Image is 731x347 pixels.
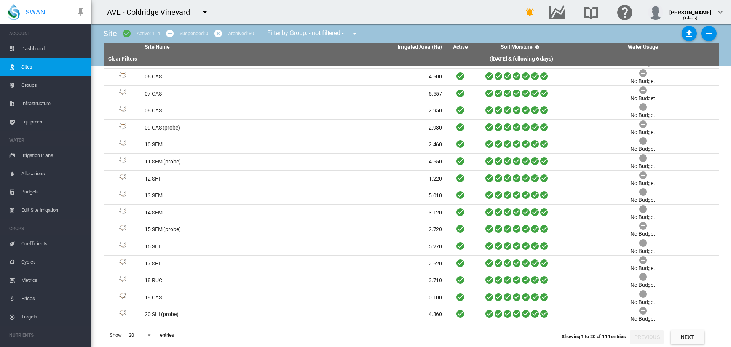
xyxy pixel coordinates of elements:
[630,214,655,221] div: No Budget
[582,8,600,17] md-icon: Search the knowledge base
[630,163,655,170] div: No Budget
[562,334,626,339] span: Showing 1 to 20 of 114 entries
[142,306,294,323] td: 20 SHI (probe)
[9,329,85,341] span: NUTRIENTS
[104,238,719,256] tr: Site Id: 35994 16 SHI 5.270 No Budget
[26,7,45,17] span: SWAN
[107,208,139,217] div: Site Id: 35996
[118,174,127,183] img: 1.svg
[118,293,127,302] img: 1.svg
[142,272,294,289] td: 18 RUC
[476,43,567,52] th: Soil Moisture
[648,5,663,20] img: profile.jpg
[683,16,698,20] span: (Admin)
[142,69,294,85] td: 06 CAS
[630,78,655,85] div: No Budget
[630,248,655,255] div: No Budget
[294,102,445,119] td: 2.950
[118,72,127,82] img: 1.svg
[104,221,719,238] tr: Site Id: 35995 15 SEM (probe) 2.720 No Budget
[107,174,139,183] div: Site Id: 35992
[142,43,294,52] th: Site Name
[630,180,655,187] div: No Budget
[118,242,127,251] img: 1.svg
[294,306,445,323] td: 4.360
[445,43,476,52] th: Active
[107,329,125,342] span: Show
[142,238,294,255] td: 16 SHI
[21,76,85,94] span: Groups
[142,120,294,136] td: 09 CAS (probe)
[104,272,719,289] tr: Site Id: 36008 18 RUC 3.710 No Budget
[107,225,139,234] div: Site Id: 35995
[294,289,445,306] td: 0.100
[294,221,445,238] td: 2.720
[9,27,85,40] span: ACCOUNT
[294,171,445,187] td: 1.220
[118,208,127,217] img: 1.svg
[142,221,294,238] td: 15 SEM (probe)
[9,222,85,235] span: CROPS
[118,259,127,268] img: 1.svg
[21,183,85,201] span: Budgets
[21,165,85,183] span: Allocations
[118,106,127,115] img: 1.svg
[630,330,664,344] button: Previous
[118,157,127,166] img: 1.svg
[8,4,20,20] img: SWAN-Landscape-Logo-Colour-drop.png
[104,29,117,38] span: Site
[630,112,655,119] div: No Budget
[142,205,294,221] td: 14 SEM
[294,256,445,272] td: 2.620
[616,8,634,17] md-icon: Click here for help
[107,310,139,319] div: Site Id: 36004
[107,89,139,98] div: Site Id: 36153
[21,308,85,326] span: Targets
[630,281,655,289] div: No Budget
[21,289,85,308] span: Prices
[630,95,655,102] div: No Budget
[107,276,139,285] div: Site Id: 36008
[107,191,139,200] div: Site Id: 35991
[104,120,719,137] tr: Site Id: 36154 09 CAS (probe) 2.980 No Budget
[142,136,294,153] td: 10 SEM
[262,26,365,41] div: Filter by Group: - not filtered -
[104,187,719,205] tr: Site Id: 35991 13 SEM 5.010 No Budget
[630,265,655,272] div: No Budget
[522,5,538,20] button: icon-bell-ring
[104,154,719,171] tr: Site Id: 36157 11 SEM (probe) 4.550 No Budget
[533,43,542,52] md-icon: icon-help-circle
[118,191,127,200] img: 1.svg
[118,276,127,285] img: 1.svg
[630,129,655,136] div: No Budget
[118,310,127,319] img: 1.svg
[107,157,139,166] div: Site Id: 36157
[294,238,445,255] td: 5.270
[129,332,134,338] div: 20
[214,29,223,38] md-icon: icon-cancel
[630,299,655,306] div: No Budget
[104,102,719,120] tr: Site Id: 36159 08 CAS 2.950 No Budget
[104,171,719,188] tr: Site Id: 35992 12 SHI 1.220 No Budget
[294,86,445,102] td: 5.557
[107,293,139,302] div: Site Id: 36003
[21,113,85,131] span: Equipment
[21,253,85,271] span: Cycles
[476,52,567,66] th: ([DATE] & following 6 days)
[107,106,139,115] div: Site Id: 36159
[630,230,655,238] div: No Budget
[350,29,359,38] md-icon: icon-menu-down
[567,43,719,52] th: Water Usage
[107,7,197,18] div: AVL - Coldridge Vineyard
[347,26,362,41] button: icon-menu-down
[118,140,127,149] img: 1.svg
[294,205,445,221] td: 3.120
[104,136,719,154] tr: Site Id: 36158 10 SEM 2.460 No Budget
[76,8,85,17] md-icon: icon-pin
[107,242,139,251] div: Site Id: 35994
[180,30,209,37] div: Suspended: 0
[21,40,85,58] span: Dashboard
[104,205,719,222] tr: Site Id: 35996 14 SEM 3.120 No Budget
[21,201,85,219] span: Edit Site Irrigation
[200,8,209,17] md-icon: icon-menu-down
